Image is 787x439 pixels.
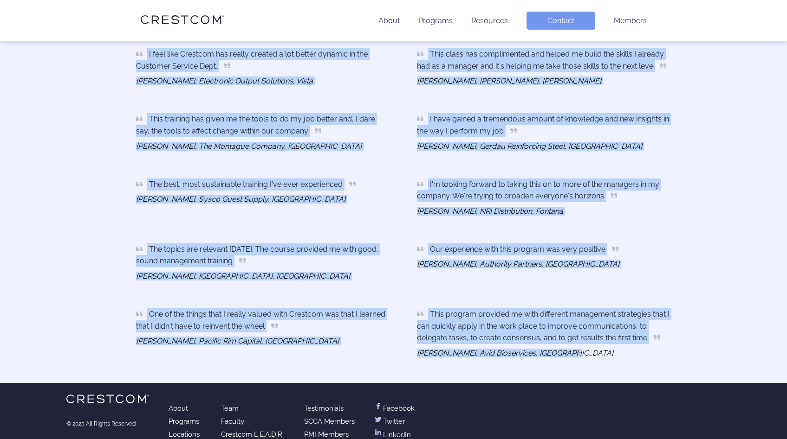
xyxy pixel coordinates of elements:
[221,430,284,439] a: Crestcom L.E.A.D.R.
[373,417,405,426] a: Twitter
[378,16,400,25] a: About
[417,115,669,135] span: I have gained a tremendous amount of knowledge and new insights in the way I perform my job
[66,420,150,427] div: © 2025 All Rights Reserved
[304,417,355,426] a: SCCA Members
[418,16,453,25] a: Programs
[373,430,411,439] a: LinkedIn
[417,349,613,357] i: [PERSON_NAME], Avid Bioservices, [GEOGRAPHIC_DATA]
[430,245,605,254] span: Our experience with this program was very positive
[417,180,659,201] span: I'm looking forward to taking this on to more of the managers in my company. We're trying to broa...
[304,430,349,439] a: PMI Members
[169,430,200,439] a: Locations
[417,310,670,342] span: This program provided me with different management strategies that I can quickly apply in the wor...
[221,417,244,426] a: Faculty
[304,404,344,413] a: Testimonials
[169,417,199,426] a: Programs
[136,272,350,280] i: [PERSON_NAME], [GEOGRAPHIC_DATA], [GEOGRAPHIC_DATA]
[136,310,385,331] span: One of the things that I really valued with Crestcom was that I learned that I didn't have to rei...
[417,142,642,151] i: [PERSON_NAME], Gerdau Reinforcing Steel, [GEOGRAPHIC_DATA]
[136,142,362,151] i: [PERSON_NAME], The Montague Company, [GEOGRAPHIC_DATA]
[221,404,239,413] a: Team
[169,404,188,413] a: About
[471,16,508,25] a: Resources
[417,207,563,216] i: [PERSON_NAME], NRI Distribution, Fontana
[136,76,313,85] i: [PERSON_NAME], Electronic Output Solutions, Vista
[149,180,343,189] span: The best, most sustainable training I've ever experienced
[417,50,664,70] span: This class has complimented and helped me build the skills I already had as a manager and it's he...
[614,16,647,25] a: Members
[136,337,339,345] i: [PERSON_NAME], Pacific Rim Capital, [GEOGRAPHIC_DATA]
[136,50,368,70] span: I feel like Crestcom has really created a lot better dynamic in the Customer Service Dept.
[373,404,415,413] a: Facebook
[417,76,601,85] i: [PERSON_NAME], [PERSON_NAME], [PERSON_NAME]
[136,195,345,204] i: [PERSON_NAME], Sysco Guest Supply, [GEOGRAPHIC_DATA]
[136,115,375,135] span: This training has given me the tools to do my job better and, I dare say, the tools to affect cha...
[527,12,595,30] a: Contact
[136,245,378,266] span: The topics are relevant [DATE]. The course provided me with good, sound management training
[417,260,619,268] i: [PERSON_NAME], Authority Partners, [GEOGRAPHIC_DATA]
